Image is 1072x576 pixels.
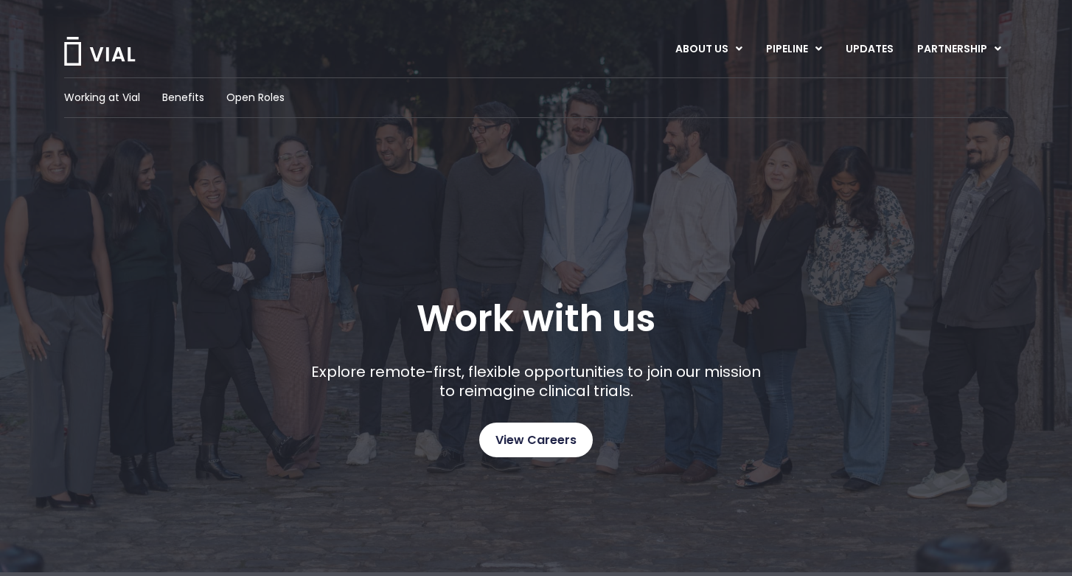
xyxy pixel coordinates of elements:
a: Open Roles [226,90,285,105]
a: Working at Vial [64,90,140,105]
a: PARTNERSHIPMenu Toggle [905,37,1013,62]
img: Vial Logo [63,37,136,66]
a: Benefits [162,90,204,105]
p: Explore remote-first, flexible opportunities to join our mission to reimagine clinical trials. [306,362,767,400]
span: View Careers [495,431,577,450]
a: ABOUT USMenu Toggle [664,37,753,62]
a: UPDATES [834,37,905,62]
a: PIPELINEMenu Toggle [754,37,833,62]
h1: Work with us [417,297,655,340]
a: View Careers [479,423,593,457]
